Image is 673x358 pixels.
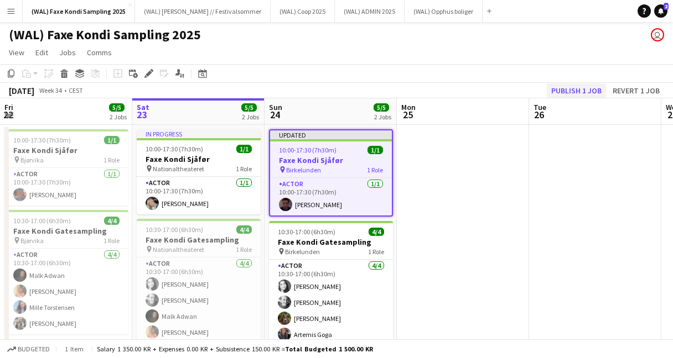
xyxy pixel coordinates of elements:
h3: Faxe Kondi Sjåfør [270,155,392,165]
span: Birkelunden [286,166,321,174]
span: 1 Role [367,166,383,174]
span: 26 [532,108,546,121]
button: (WAL) Faxe Kondi Sampling 2025 [23,1,135,22]
div: Updated [270,130,392,139]
div: In progress [137,129,261,138]
span: 10:30-17:00 (6h30m) [146,225,203,234]
app-card-role: Actor1/110:00-17:30 (7h30m)[PERSON_NAME] [137,177,261,214]
app-job-card: 10:30-17:00 (6h30m)4/4Faxe Kondi Gatesampling Bjørvika1 RoleActor4/410:30-17:00 (6h30m)Malk Adwan... [4,210,128,334]
button: (WAL) [PERSON_NAME] // Festivalsommer [135,1,271,22]
span: Total Budgeted 1 500.00 KR [285,345,373,353]
div: Salary 1 350.00 KR + Expenses 0.00 KR + Subsistence 150.00 KR = [97,345,373,353]
button: Publish 1 job [547,83,606,98]
a: 2 [654,4,667,18]
app-user-avatar: Fredrik Næss [651,28,664,41]
span: 1 Role [236,245,252,254]
span: 1 item [61,345,87,353]
span: Sun [269,102,282,112]
app-job-card: Updated10:00-17:30 (7h30m)1/1Faxe Kondi Sjåfør Birkelunden1 RoleActor1/110:00-17:30 (7h30m)[PERSO... [269,129,393,217]
app-card-role: Actor4/410:30-17:00 (6h30m)Malk Adwan[PERSON_NAME]Mille Torstensen[PERSON_NAME] [4,249,128,334]
h3: Faxe Kondi Sjåfør [137,154,261,164]
app-job-card: 10:30-17:00 (6h30m)4/4Faxe Kondi Gatesampling Nationaltheateret1 RoleActor4/410:30-17:00 (6h30m)[... [137,219,261,343]
span: Bjørvika [20,156,44,164]
span: 1 Role [368,248,384,256]
span: 1/1 [104,136,120,144]
app-card-role: Actor4/410:30-17:00 (6h30m)[PERSON_NAME][PERSON_NAME]Malk Adwan[PERSON_NAME] [137,257,261,343]
span: 1 Role [103,236,120,245]
span: Mon [401,102,416,112]
a: Comms [82,45,116,60]
span: 25 [400,108,416,121]
span: 1 Role [103,156,120,164]
span: Birkelunden [285,248,320,256]
span: Bjørvika [20,236,44,245]
button: (WAL) Opphus boliger [405,1,483,22]
button: (WAL) Coop 2025 [271,1,335,22]
span: 23 [135,108,149,121]
span: 10:00-17:30 (7h30m) [146,145,203,153]
app-card-role: Actor1/110:00-17:30 (7h30m)[PERSON_NAME] [4,168,128,206]
h1: (WAL) Faxe Kondi Sampling 2025 [9,27,201,43]
span: 4/4 [369,228,384,236]
div: [DATE] [9,85,34,96]
span: Jobs [59,48,76,57]
span: Week 34 [37,86,64,94]
div: CEST [69,86,83,94]
span: 4/4 [236,225,252,234]
span: Nationaltheateret [153,245,204,254]
div: 2 Jobs [110,113,127,121]
span: Nationaltheateret [153,165,204,173]
app-job-card: 10:30-17:00 (6h30m)4/4Faxe Kondi Gatesampling Birkelunden1 RoleActor4/410:30-17:00 (6h30m)[PERSON... [269,221,393,345]
span: 10:00-17:30 (7h30m) [279,146,336,154]
span: 5/5 [374,103,389,112]
span: Budgeted [18,345,50,353]
span: 4/4 [104,217,120,225]
a: Edit [31,45,53,60]
app-job-card: In progress10:00-17:30 (7h30m)1/1Faxe Kondi Sjåfør Nationaltheateret1 RoleActor1/110:00-17:30 (7h... [137,129,261,214]
span: Edit [35,48,48,57]
span: 5/5 [241,103,257,112]
span: 1/1 [236,145,252,153]
app-card-role: Actor4/410:30-17:00 (6h30m)[PERSON_NAME][PERSON_NAME][PERSON_NAME]Artemis Goga [269,260,393,345]
span: 1/1 [367,146,383,154]
span: 2 [664,3,669,10]
span: 5/5 [109,103,125,112]
span: 10:30-17:00 (6h30m) [278,228,335,236]
span: 10:00-17:30 (7h30m) [13,136,71,144]
button: (WAL) ADMIN 2025 [335,1,405,22]
a: View [4,45,29,60]
span: Comms [87,48,112,57]
button: Revert 1 job [608,83,664,98]
div: 2 Jobs [374,113,391,121]
h3: Faxe Kondi Gatesampling [137,235,261,245]
span: Sat [137,102,149,112]
span: Fri [4,102,13,112]
app-card-role: Actor1/110:00-17:30 (7h30m)[PERSON_NAME] [270,178,392,215]
a: Jobs [55,45,80,60]
span: 22 [3,108,13,121]
h3: Faxe Kondi Gatesampling [269,237,393,247]
span: 24 [267,108,282,121]
span: 10:30-17:00 (6h30m) [13,217,71,225]
span: 1 Role [236,165,252,173]
h3: Faxe Kondi Sjåfør [4,145,128,155]
span: Tue [534,102,546,112]
app-job-card: 10:00-17:30 (7h30m)1/1Faxe Kondi Sjåfør Bjørvika1 RoleActor1/110:00-17:30 (7h30m)[PERSON_NAME] [4,129,128,206]
span: View [9,48,24,57]
h3: Faxe Kondi Gatesampling [4,226,128,236]
button: Budgeted [6,343,51,355]
div: 2 Jobs [242,113,259,121]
